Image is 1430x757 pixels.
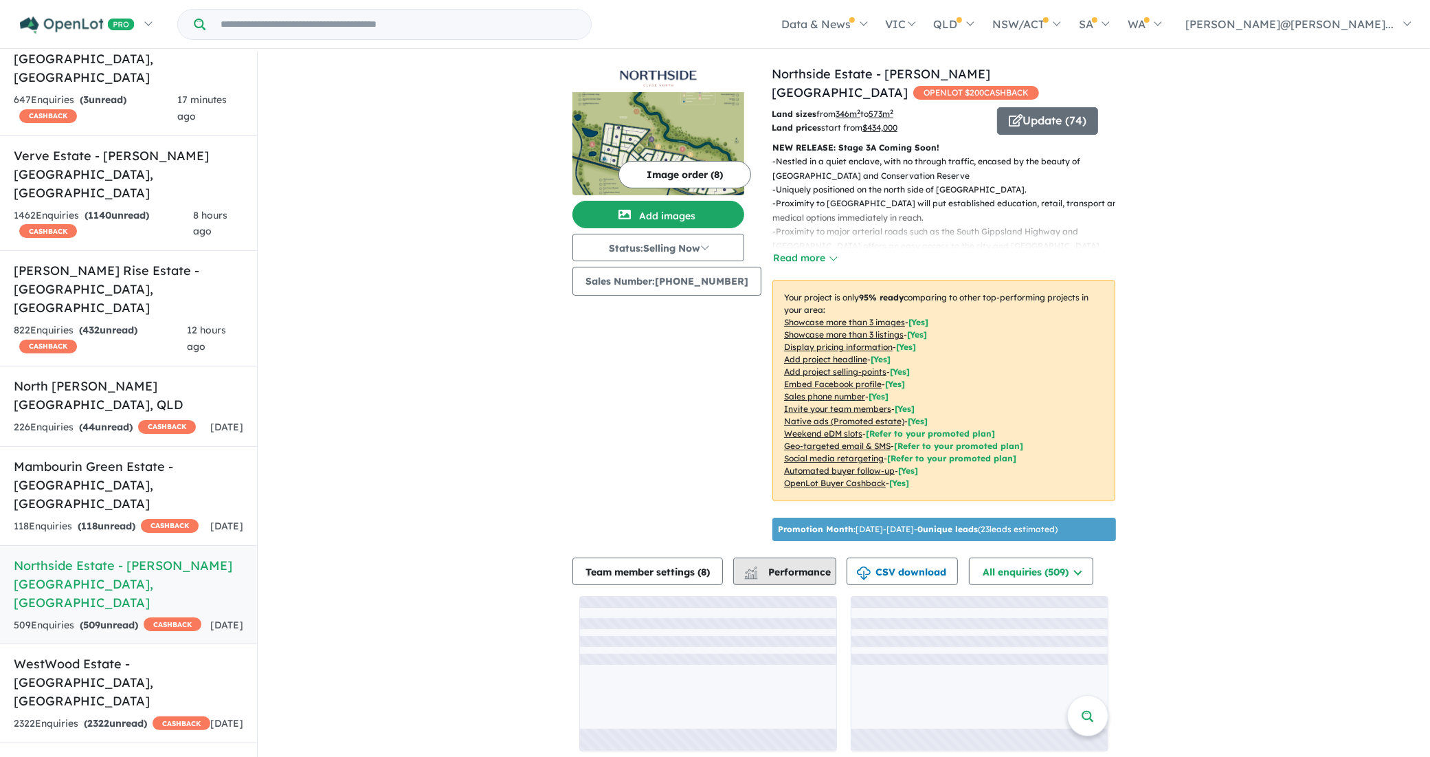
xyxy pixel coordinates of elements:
[997,107,1098,135] button: Update (74)
[889,478,909,488] span: [Yes]
[14,208,193,241] div: 1462 Enquir ies
[772,225,1126,253] p: - Proximity to major arterial roads such as the South Gippsland Highway and [GEOGRAPHIC_DATA] off...
[79,324,137,336] strong: ( unread)
[866,428,995,439] span: [Refer to your promoted plan]
[772,197,1126,225] p: - Proximity to [GEOGRAPHIC_DATA] will put established education, retail, transport and medical op...
[784,317,905,327] u: Showcase more than 3 images
[19,340,77,353] span: CASHBACK
[572,267,761,296] button: Sales Number:[PHONE_NUMBER]
[187,324,226,353] span: 12 hours ago
[84,717,147,729] strong: ( unread)
[784,329,904,340] u: Showcase more than 3 listings
[210,717,243,729] span: [DATE]
[857,567,871,580] img: download icon
[572,234,744,261] button: Status:Selling Now
[772,66,990,100] a: Northside Estate - [PERSON_NAME][GEOGRAPHIC_DATA]
[871,354,891,364] span: [ Yes ]
[79,421,133,433] strong: ( unread)
[890,366,910,377] span: [ Yes ]
[19,109,77,123] span: CASHBACK
[869,109,893,119] u: 573 m
[20,17,135,34] img: Openlot PRO Logo White
[778,523,1058,536] p: [DATE] - [DATE] - ( 23 leads estimated)
[14,518,199,535] div: 118 Enquir ies
[81,520,98,532] span: 118
[784,366,886,377] u: Add project selling-points
[898,465,918,476] span: [Yes]
[778,524,856,534] b: Promotion Month:
[14,92,177,125] div: 647 Enquir ies
[14,377,243,414] h5: North [PERSON_NAME][GEOGRAPHIC_DATA] , QLD
[14,261,243,317] h5: [PERSON_NAME] Rise Estate - [GEOGRAPHIC_DATA] , [GEOGRAPHIC_DATA]
[1185,17,1394,31] span: [PERSON_NAME]@[PERSON_NAME]...
[83,619,100,631] span: 509
[862,122,897,133] u: $ 434,000
[772,107,987,121] p: from
[80,94,126,106] strong: ( unread)
[138,420,196,434] span: CASHBACK
[784,416,904,426] u: Native ads (Promoted estate)
[772,280,1115,501] p: Your project is only comparing to other top-performing projects in your area: - - - - - - - - - -...
[908,317,928,327] span: [ Yes ]
[772,155,1126,183] p: - Nestled in a quiet enclave, with no through traffic, encased by the beauty of [GEOGRAPHIC_DATA]...
[772,121,987,135] p: start from
[895,404,915,414] span: [ Yes ]
[907,329,927,340] span: [ Yes ]
[746,566,831,578] span: Performance
[193,209,227,238] span: 8 hours ago
[784,453,884,463] u: Social media retargeting
[177,94,227,122] span: 17 minutes ago
[860,109,893,119] span: to
[784,391,865,402] u: Sales phone number
[572,201,744,228] button: Add images
[208,10,588,39] input: Try estate name, suburb, builder or developer
[772,250,837,266] button: Read more
[80,619,138,631] strong: ( unread)
[83,94,89,106] span: 3
[847,558,958,585] button: CSV download
[784,428,862,439] u: Weekend eDM slots
[908,416,928,426] span: [Yes]
[784,379,882,389] u: Embed Facebook profile
[144,617,201,631] span: CASHBACK
[14,146,243,202] h5: Verve Estate - [PERSON_NAME][GEOGRAPHIC_DATA] , [GEOGRAPHIC_DATA]
[210,421,243,433] span: [DATE]
[82,324,100,336] span: 432
[141,519,199,533] span: CASHBACK
[784,404,891,414] u: Invite your team members
[784,465,895,476] u: Automated buyer follow-up
[836,109,860,119] u: 346 m
[701,566,706,578] span: 8
[894,441,1023,451] span: [Refer to your promoted plan]
[88,209,111,221] span: 1140
[784,342,893,352] u: Display pricing information
[784,354,867,364] u: Add project headline
[885,379,905,389] span: [ Yes ]
[572,92,744,195] img: Northside Estate - Clyde North
[14,556,243,612] h5: Northside Estate - [PERSON_NAME][GEOGRAPHIC_DATA] , [GEOGRAPHIC_DATA]
[14,419,196,436] div: 226 Enquir ies
[887,453,1016,463] span: [Refer to your promoted plan]
[572,65,744,195] a: Northside Estate - Clyde North LogoNorthside Estate - Clyde North
[733,558,836,585] button: Performance
[85,209,149,221] strong: ( unread)
[14,716,210,732] div: 2322 Enquir ies
[772,109,816,119] b: Land sizes
[869,391,889,402] span: [ Yes ]
[744,571,758,580] img: bar-chart.svg
[14,322,187,355] div: 822 Enquir ies
[19,224,77,238] span: CASHBACK
[578,70,739,87] img: Northside Estate - Clyde North Logo
[969,558,1093,585] button: All enquiries (509)
[87,717,109,729] span: 2322
[784,441,891,451] u: Geo-targeted email & SMS
[14,31,243,87] h5: Spindrift Estate - [PERSON_NAME][GEOGRAPHIC_DATA] , [GEOGRAPHIC_DATA]
[913,86,1039,100] span: OPENLOT $ 200 CASHBACK
[772,122,821,133] b: Land prices
[572,558,723,585] button: Team member settings (8)
[210,619,243,631] span: [DATE]
[210,520,243,532] span: [DATE]
[82,421,95,433] span: 44
[78,520,135,532] strong: ( unread)
[772,183,1126,197] p: - Uniquely positioned on the north side of [GEOGRAPHIC_DATA].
